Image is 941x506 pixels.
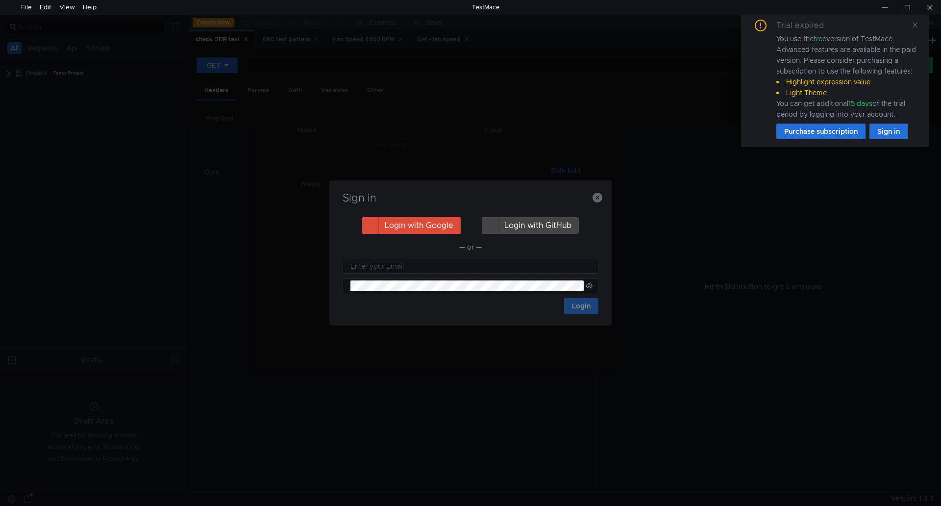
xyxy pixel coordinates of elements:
[776,98,917,120] div: You can get additional of the trial period by logging into your account.
[350,261,593,272] input: Enter your Email
[341,192,600,204] h3: Sign in
[776,124,866,139] button: Purchase subscription
[776,20,836,31] div: Trial expired
[482,217,579,234] button: Login with GitHub
[869,124,908,139] button: Sign in
[362,217,461,234] button: Login with Google
[776,33,917,120] div: You use the version of TestMace. Advanced features are available in the paid version. Please cons...
[776,87,917,98] li: Light Theme
[814,34,826,43] span: free
[343,241,598,253] div: — or —
[776,76,917,87] li: Highlight expression value
[848,99,872,108] span: 15 days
